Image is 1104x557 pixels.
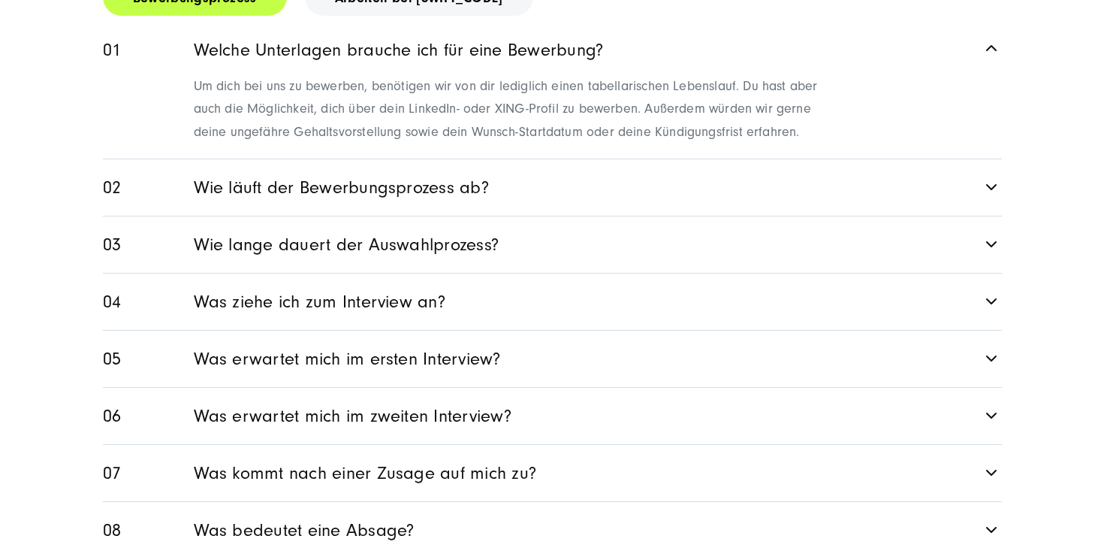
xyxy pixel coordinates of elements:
a: Wie lange dauert der Auswahlprozess? [103,216,1002,273]
a: Was ziehe ich zum Interview an? [103,274,1002,330]
a: Was erwartet mich im ersten Interview? [103,331,1002,387]
p: Um dich bei uns zu bewerben, benötigen wir von dir lediglich einen tabellarischen Lebenslauf. Du ... [194,75,830,144]
a: Was erwartet mich im zweiten Interview? [103,388,1002,444]
a: Welche Unterlagen brauche ich für eine Bewerbung? [103,22,1002,73]
a: Was kommt nach einer Zusage auf mich zu? [103,445,1002,501]
a: Wie läuft der Bewerbungsprozess ab? [103,159,1002,216]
